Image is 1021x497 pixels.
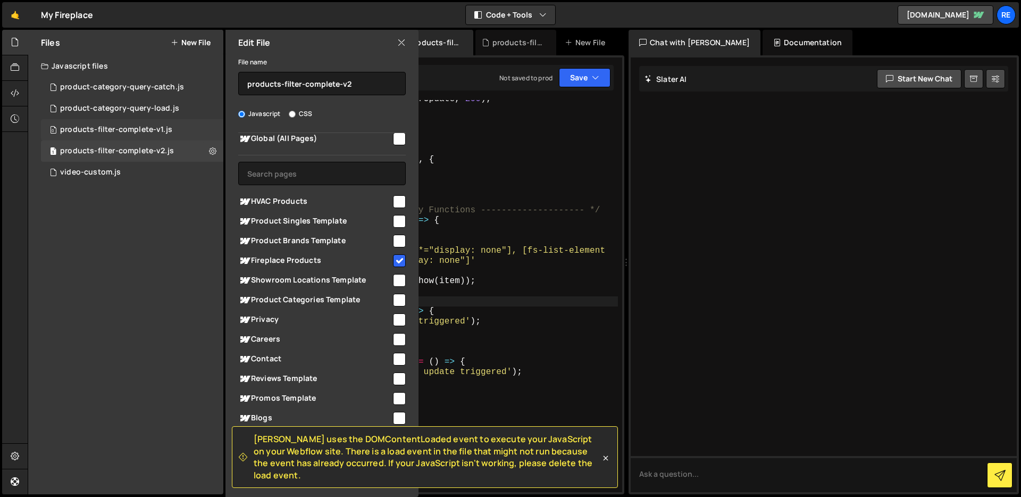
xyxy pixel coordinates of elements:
[289,109,312,119] label: CSS
[60,146,174,156] div: products-filter-complete-v2.js
[28,55,223,77] div: Javascript files
[565,37,609,48] div: New File
[997,5,1016,24] a: Re
[238,392,391,405] span: Promos Template
[238,72,406,95] input: Name
[238,294,391,307] span: Product Categories Template
[559,68,610,87] button: Save
[41,119,223,140] div: products-filter-complete-v1.js
[60,104,179,113] div: product-category-query-load.js
[499,73,553,82] div: Not saved to prod
[238,109,281,119] label: Javascript
[41,162,223,183] div: 16528/44867.js
[238,254,391,267] span: Fireplace Products
[289,111,296,118] input: CSS
[41,140,223,162] div: products-filter-complete-v2.js
[898,5,993,24] a: [DOMAIN_NAME]
[238,333,391,346] span: Careers
[238,353,391,366] span: Contact
[60,168,121,177] div: video-custom.js
[41,77,223,98] div: product-category-query-catch.js
[2,2,28,28] a: 🤙
[466,5,555,24] button: Code + Tools
[238,111,245,118] input: Javascript
[238,274,391,287] span: Showroom Locations Template
[171,38,211,47] button: New File
[238,235,391,247] span: Product Brands Template
[238,132,391,145] span: Global (All Pages)
[238,162,406,185] input: Search pages
[41,37,60,48] h2: Files
[238,412,391,425] span: Blogs
[645,74,687,84] h2: Slater AI
[50,127,56,135] span: 0
[50,148,56,156] span: 1
[238,215,391,228] span: Product Singles Template
[877,69,961,88] button: Start new chat
[41,98,223,119] div: product-category-query-load.js
[763,30,852,55] div: Documentation
[41,9,93,21] div: My Fireplace
[254,433,600,481] span: [PERSON_NAME] uses the DOMContentLoaded event to execute your JavaScript on your Webflow site. Th...
[409,37,460,48] div: products-filter-complete-v2.js
[238,372,391,385] span: Reviews Template
[238,195,391,208] span: HVAC Products
[60,125,172,135] div: products-filter-complete-v1.js
[60,82,184,92] div: product-category-query-catch.js
[629,30,760,55] div: Chat with [PERSON_NAME]
[492,37,543,48] div: products-filter-complete-v1.js
[238,57,267,68] label: File name
[238,37,270,48] h2: Edit File
[238,313,391,326] span: Privacy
